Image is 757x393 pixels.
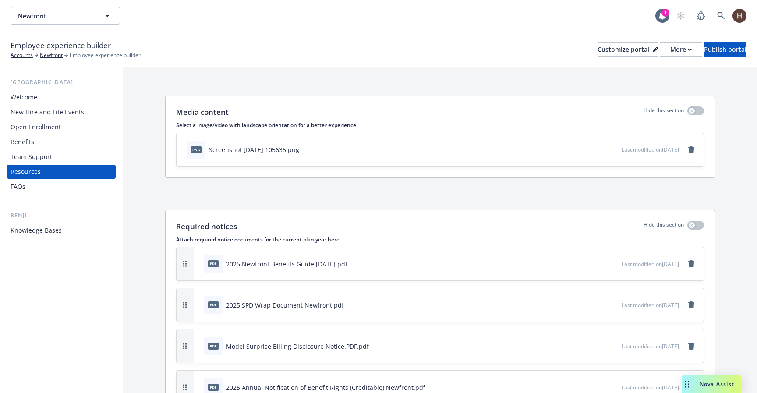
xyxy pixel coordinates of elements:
[11,180,25,194] div: FAQs
[11,51,33,59] a: Accounts
[11,150,52,164] div: Team Support
[226,383,425,392] div: 2025 Annual Notification of Benefit Rights (Creditable) Newfront.pdf
[176,221,237,232] p: Required notices
[712,7,730,25] a: Search
[598,43,658,56] div: Customize portal
[209,145,299,154] div: Screenshot [DATE] 105635.png
[11,7,120,25] button: Newfront
[226,301,344,310] div: 2025 SPD Wrap Document Newfront.pdf
[732,9,746,23] img: photo
[40,51,63,59] a: Newfront
[7,135,116,149] a: Benefits
[7,180,116,194] a: FAQs
[176,236,704,243] p: Attach required notice documents for the current plan year here
[692,7,710,25] a: Report a Bug
[208,343,219,349] span: pdf
[672,7,690,25] a: Start snowing
[660,42,702,57] button: More
[226,259,347,269] div: 2025 Newfront Benefits Guide [DATE].pdf
[11,165,41,179] div: Resources
[208,260,219,267] span: pdf
[7,120,116,134] a: Open Enrollment
[11,120,61,134] div: Open Enrollment
[208,301,219,308] span: pdf
[670,43,692,56] div: More
[7,165,116,179] a: Resources
[18,11,94,21] span: Newfront
[661,9,669,17] div: 1
[11,90,37,104] div: Welcome
[7,78,116,87] div: [GEOGRAPHIC_DATA]
[11,40,111,51] span: Employee experience builder
[11,105,84,119] div: New Hire and Life Events
[7,211,116,220] div: Benji
[176,106,229,118] p: Media content
[598,42,658,57] button: Customize portal
[7,150,116,164] a: Team Support
[11,135,34,149] div: Benefits
[7,223,116,237] a: Knowledge Bases
[176,121,704,129] p: Select a image/video with landscape orientation for a better experience
[704,42,746,57] button: Publish portal
[704,43,746,56] div: Publish portal
[7,90,116,104] a: Welcome
[226,342,369,351] div: Model Surprise Billing Disclosure Notice.PDF.pdf
[7,105,116,119] a: New Hire and Life Events
[11,223,62,237] div: Knowledge Bases
[644,106,684,118] p: Hide this section
[70,51,141,59] span: Employee experience builder
[208,384,219,390] span: pdf
[191,146,202,153] span: png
